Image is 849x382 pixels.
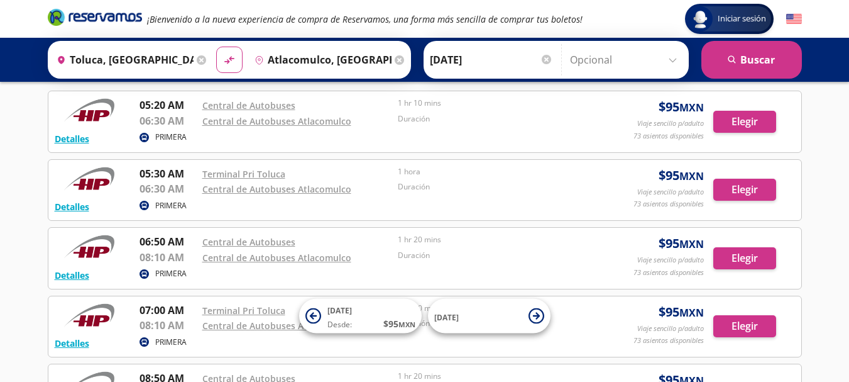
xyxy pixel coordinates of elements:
[202,305,285,317] a: Terminal Pri Toluca
[299,299,422,334] button: [DATE]Desde:$95MXN
[55,303,124,328] img: RESERVAMOS
[327,305,352,316] span: [DATE]
[434,312,459,322] span: [DATE]
[155,200,187,211] p: PRIMERA
[140,181,196,196] p: 06:30 AM
[713,179,776,201] button: Elegir
[570,44,682,76] input: Opcional
[202,252,351,264] a: Central de Autobuses Atlacomulco
[55,166,124,191] img: RESERVAMOS
[52,44,194,76] input: Buscar Origen
[679,101,704,115] small: MXN
[140,166,196,181] p: 05:30 AM
[398,98,588,109] p: 1 hr 10 mins
[633,199,704,210] p: 73 asientos disponibles
[140,113,196,128] p: 06:30 AM
[202,236,295,248] a: Central de Autobuses
[679,306,704,320] small: MXN
[140,303,196,318] p: 07:00 AM
[155,132,187,143] p: PRIMERA
[428,299,550,334] button: [DATE]
[659,98,704,116] span: $ 95
[140,318,196,333] p: 08:10 AM
[155,268,187,279] p: PRIMERA
[55,234,124,259] img: RESERVAMOS
[202,99,295,111] a: Central de Autobuses
[659,303,704,322] span: $ 95
[786,11,802,27] button: English
[155,337,187,348] p: PRIMERA
[713,315,776,337] button: Elegir
[398,250,588,261] p: Duración
[48,8,142,30] a: Brand Logo
[55,132,89,145] button: Detalles
[659,166,704,185] span: $ 95
[55,269,89,282] button: Detalles
[679,169,704,183] small: MXN
[398,371,588,382] p: 1 hr 20 mins
[202,115,351,127] a: Central de Autobuses Atlacomulco
[713,111,776,133] button: Elegir
[398,234,588,245] p: 1 hr 20 mins
[430,44,553,76] input: Elegir Fecha
[140,98,196,113] p: 05:20 AM
[140,250,196,265] p: 08:10 AM
[202,183,351,195] a: Central de Autobuses Atlacomulco
[140,234,196,249] p: 06:50 AM
[55,337,89,350] button: Detalles
[633,267,704,278] p: 73 asientos disponibles
[249,44,392,76] input: Buscar Destino
[633,335,704,346] p: 73 asientos disponibles
[202,320,351,332] a: Central de Autobuses Atlacomulco
[713,13,771,25] span: Iniciar sesión
[659,234,704,253] span: $ 95
[679,237,704,251] small: MXN
[633,131,704,142] p: 73 asientos disponibles
[637,323,704,334] p: Viaje sencillo p/adulto
[327,319,352,330] span: Desde:
[55,200,89,213] button: Detalles
[398,113,588,125] p: Duración
[383,317,415,330] span: $ 95
[637,187,704,198] p: Viaje sencillo p/adulto
[701,41,802,79] button: Buscar
[147,13,583,25] em: ¡Bienvenido a la nueva experiencia de compra de Reservamos, una forma más sencilla de comprar tus...
[55,98,124,123] img: RESERVAMOS
[398,181,588,193] p: Duración
[398,166,588,177] p: 1 hora
[202,168,285,180] a: Terminal Pri Toluca
[637,118,704,129] p: Viaje sencillo p/adulto
[398,320,415,329] small: MXN
[637,255,704,266] p: Viaje sencillo p/adulto
[713,247,776,269] button: Elegir
[48,8,142,26] i: Brand Logo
